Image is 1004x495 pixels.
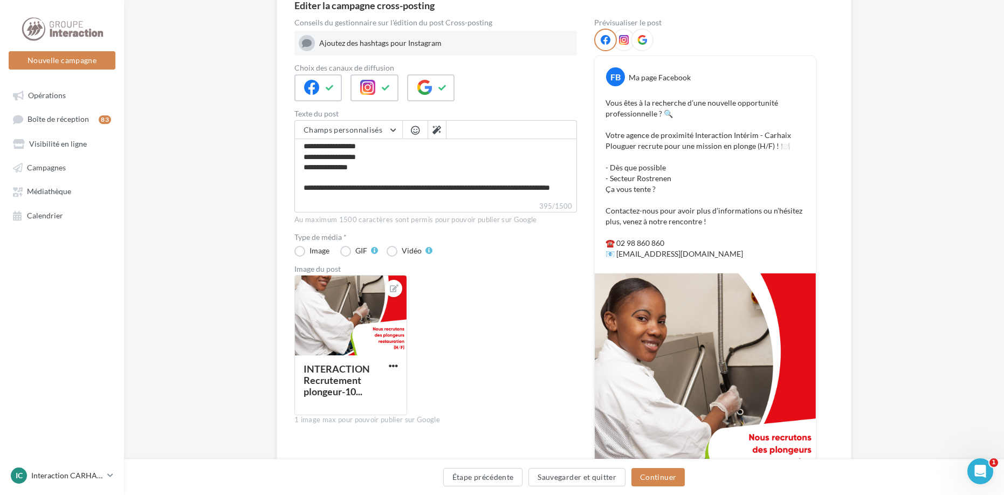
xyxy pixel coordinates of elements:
[295,121,402,139] button: Champs personnalisés
[294,19,577,26] div: Conseils du gestionnaire sur l'édition du post Cross-posting
[6,181,118,201] a: Médiathèque
[9,51,115,70] button: Nouvelle campagne
[304,125,382,134] span: Champs personnalisés
[294,265,577,273] div: Image du post
[402,247,422,255] div: Vidéo
[27,163,66,172] span: Campagnes
[304,363,370,397] div: INTERACTION Recrutement plongeur-10...
[294,201,577,212] label: 395/1500
[294,110,577,118] label: Texte du post
[606,67,625,86] div: FB
[294,233,577,241] label: Type de média *
[6,109,118,129] a: Boîte de réception83
[9,465,115,486] a: IC Interaction CARHAIX
[294,64,577,72] label: Choix des canaux de diffusion
[310,247,329,255] div: Image
[99,115,111,124] div: 83
[6,157,118,177] a: Campagnes
[989,458,998,467] span: 1
[29,139,87,148] span: Visibilité en ligne
[528,468,625,486] button: Sauvegarder et quitter
[355,247,367,255] div: GIF
[27,187,71,196] span: Médiathèque
[294,215,577,225] div: Au maximum 1500 caractères sont permis pour pouvoir publier sur Google
[294,1,435,10] div: Editer la campagne cross-posting
[27,115,89,124] span: Boîte de réception
[294,415,577,425] div: 1 image max pour pouvoir publier sur Google
[967,458,993,484] iframe: Intercom live chat
[31,470,103,481] p: Interaction CARHAIX
[631,468,685,486] button: Continuer
[629,72,691,83] div: Ma page Facebook
[443,468,523,486] button: Étape précédente
[16,470,23,481] span: IC
[319,38,573,49] div: Ajoutez des hashtags pour Instagram
[27,211,63,220] span: Calendrier
[606,98,805,259] p: Vous êtes à la recherche d’une nouvelle opportunité professionnelle ? 🔍 Votre agence de proximité...
[28,91,66,100] span: Opérations
[594,19,816,26] div: Prévisualiser le post
[6,134,118,153] a: Visibilité en ligne
[6,85,118,105] a: Opérations
[6,205,118,225] a: Calendrier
